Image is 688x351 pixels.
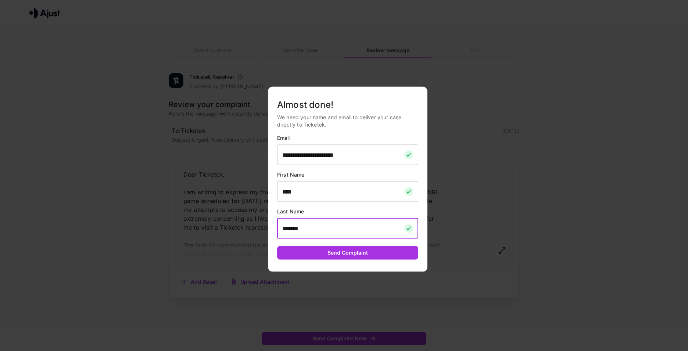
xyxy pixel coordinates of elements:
p: First Name [277,171,418,178]
button: Send Complaint [277,246,418,260]
img: checkmark [404,187,413,196]
img: checkmark [404,150,413,159]
p: We need your name and email to deliver your case directly to Ticketek. [277,114,418,128]
h5: Almost done! [277,99,418,111]
p: Email [277,134,418,142]
img: checkmark [404,224,413,233]
p: Last Name [277,208,418,215]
